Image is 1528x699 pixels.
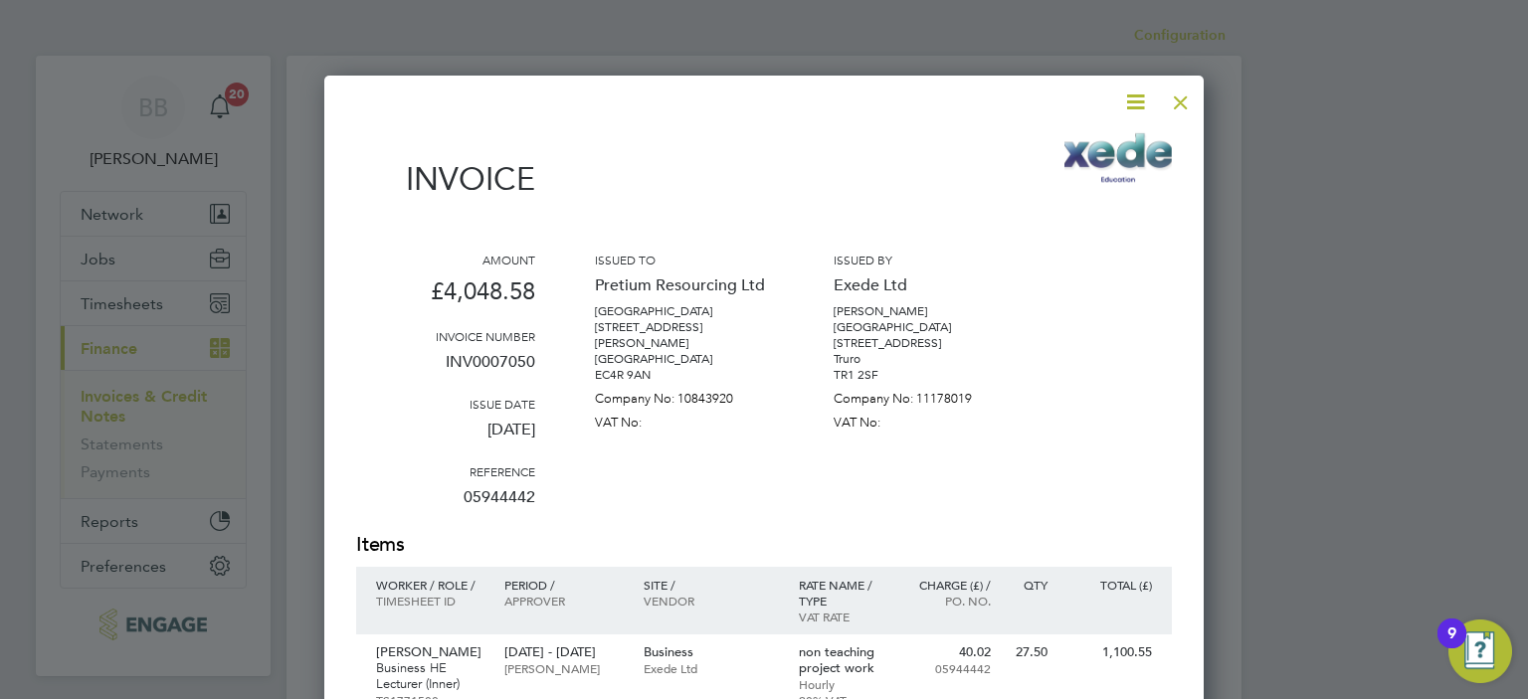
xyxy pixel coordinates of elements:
[834,351,1013,367] p: Truro
[1011,577,1048,593] p: QTY
[834,383,1013,407] p: Company No: 11178019
[644,577,779,593] p: Site /
[356,396,535,412] h3: Issue date
[1064,130,1172,190] img: xede-logo-remittance.png
[644,593,779,609] p: Vendor
[595,407,774,431] p: VAT No:
[376,593,484,609] p: Timesheet ID
[799,609,885,624] p: VAT rate
[1011,644,1048,660] p: 27.50
[504,660,623,676] p: [PERSON_NAME]
[376,644,484,660] p: [PERSON_NAME]
[595,383,774,407] p: Company No: 10843920
[1447,633,1456,659] div: 9
[376,660,484,692] p: Business HE Lecturer (Inner)
[356,328,535,344] h3: Invoice number
[904,593,991,609] p: Po. No.
[356,160,535,198] h1: Invoice
[1067,577,1152,593] p: Total (£)
[799,577,885,609] p: Rate name / type
[799,644,885,676] p: non teaching project work
[356,479,535,531] p: 05944442
[834,407,1013,431] p: VAT No:
[595,252,774,267] h3: Issued to
[356,531,1172,559] h2: Items
[904,660,991,676] p: 05944442
[356,463,535,479] h3: Reference
[799,676,885,692] p: Hourly
[356,344,535,396] p: INV0007050
[595,267,774,303] p: Pretium Resourcing Ltd
[356,252,535,267] h3: Amount
[504,644,623,660] p: [DATE] - [DATE]
[834,267,1013,303] p: Exede Ltd
[356,267,535,328] p: £4,048.58
[595,351,774,367] p: [GEOGRAPHIC_DATA]
[1067,644,1152,660] p: 1,100.55
[356,412,535,463] p: [DATE]
[504,577,623,593] p: Period /
[595,367,774,383] p: EC4R 9AN
[595,319,774,351] p: [STREET_ADDRESS][PERSON_NAME]
[834,252,1013,267] h3: Issued by
[1448,619,1512,683] button: Open Resource Center, 9 new notifications
[376,577,484,593] p: Worker / Role /
[904,577,991,593] p: Charge (£) /
[595,303,774,319] p: [GEOGRAPHIC_DATA]
[834,367,1013,383] p: TR1 2SF
[504,593,623,609] p: Approver
[904,644,991,660] p: 40.02
[834,303,1013,351] p: [PERSON_NAME][GEOGRAPHIC_DATA] [STREET_ADDRESS]
[644,644,779,660] p: Business
[644,660,779,676] p: Exede Ltd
